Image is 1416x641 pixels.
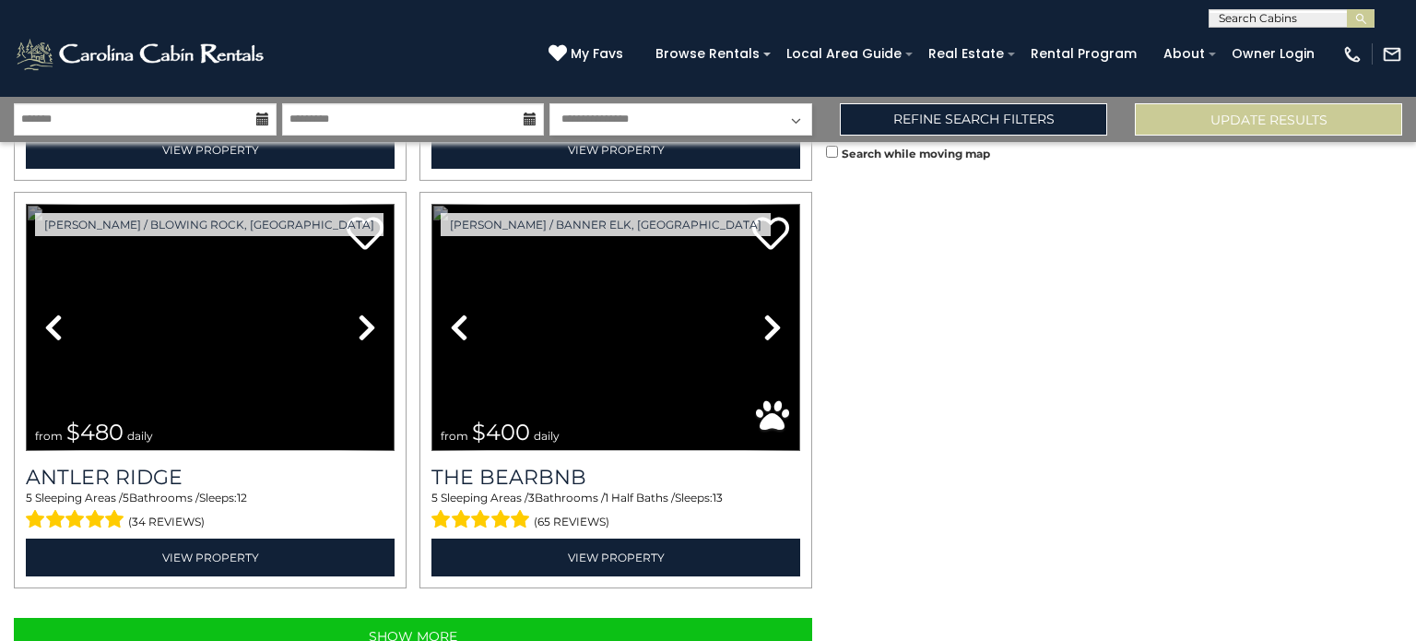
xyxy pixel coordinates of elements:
a: Local Area Guide [777,40,911,68]
span: 5 [431,491,438,504]
span: 1 Half Baths / [605,491,675,504]
span: (34 reviews) [128,510,205,534]
a: Add to favorites [752,215,789,255]
img: mail-regular-white.png [1382,44,1402,65]
img: dummy-image.jpg [431,204,800,451]
span: $480 [66,419,124,445]
a: My Favs [549,44,628,65]
span: 3 [528,491,535,504]
span: from [35,429,63,443]
img: phone-regular-white.png [1342,44,1363,65]
img: White-1-2.png [14,36,269,73]
a: The Bearbnb [431,465,800,490]
span: (65 reviews) [534,510,609,534]
span: daily [534,429,560,443]
a: About [1154,40,1214,68]
img: dummy-image.jpg [26,204,395,451]
a: Real Estate [919,40,1013,68]
span: 5 [26,491,32,504]
span: from [441,429,468,443]
a: Owner Login [1222,40,1324,68]
div: Sleeping Areas / Bathrooms / Sleeps: [431,490,800,534]
span: $400 [472,419,530,445]
span: 12 [237,491,247,504]
a: [PERSON_NAME] / Banner Elk, [GEOGRAPHIC_DATA] [441,213,771,236]
div: Sleeping Areas / Bathrooms / Sleeps: [26,490,395,534]
a: Refine Search Filters [840,103,1107,136]
a: [PERSON_NAME] / Blowing Rock, [GEOGRAPHIC_DATA] [35,213,383,236]
a: View Property [431,131,800,169]
input: Search while moving map [826,146,838,158]
span: My Favs [571,44,623,64]
a: View Property [431,539,800,576]
span: 13 [713,491,723,504]
a: View Property [26,539,395,576]
span: daily [127,429,153,443]
a: Browse Rentals [646,40,769,68]
a: Antler Ridge [26,465,395,490]
a: View Property [26,131,395,169]
span: 5 [123,491,129,504]
button: Update Results [1135,103,1402,136]
a: Rental Program [1021,40,1146,68]
small: Search while moving map [842,147,990,160]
